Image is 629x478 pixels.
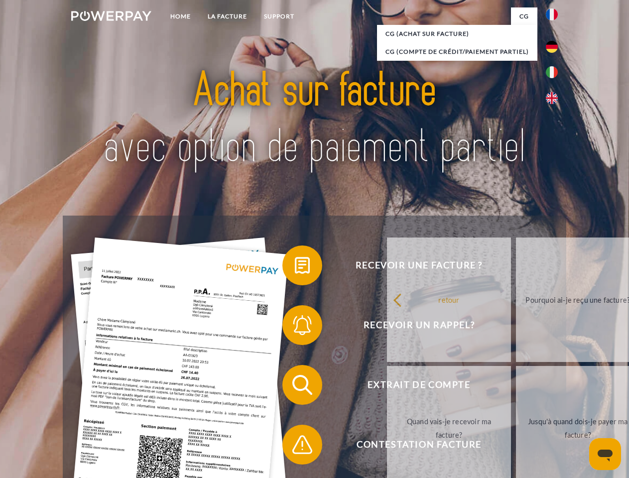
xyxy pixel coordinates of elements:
img: logo-powerpay-white.svg [71,11,151,21]
img: qb_bill.svg [290,253,315,278]
a: CG [511,7,537,25]
img: qb_warning.svg [290,432,315,457]
a: LA FACTURE [199,7,255,25]
img: de [546,41,558,53]
button: Contestation Facture [282,425,541,465]
img: it [546,66,558,78]
button: Extrait de compte [282,365,541,405]
a: Support [255,7,303,25]
a: Home [162,7,199,25]
div: retour [393,293,505,306]
img: en [546,92,558,104]
img: title-powerpay_fr.svg [95,48,534,191]
div: Quand vais-je recevoir ma facture? [393,415,505,442]
a: CG (achat sur facture) [377,25,537,43]
img: qb_bell.svg [290,313,315,338]
a: CG (Compte de crédit/paiement partiel) [377,43,537,61]
iframe: Bouton de lancement de la fenêtre de messagerie [589,438,621,470]
img: qb_search.svg [290,372,315,397]
button: Recevoir un rappel? [282,305,541,345]
button: Recevoir une facture ? [282,245,541,285]
img: fr [546,8,558,20]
